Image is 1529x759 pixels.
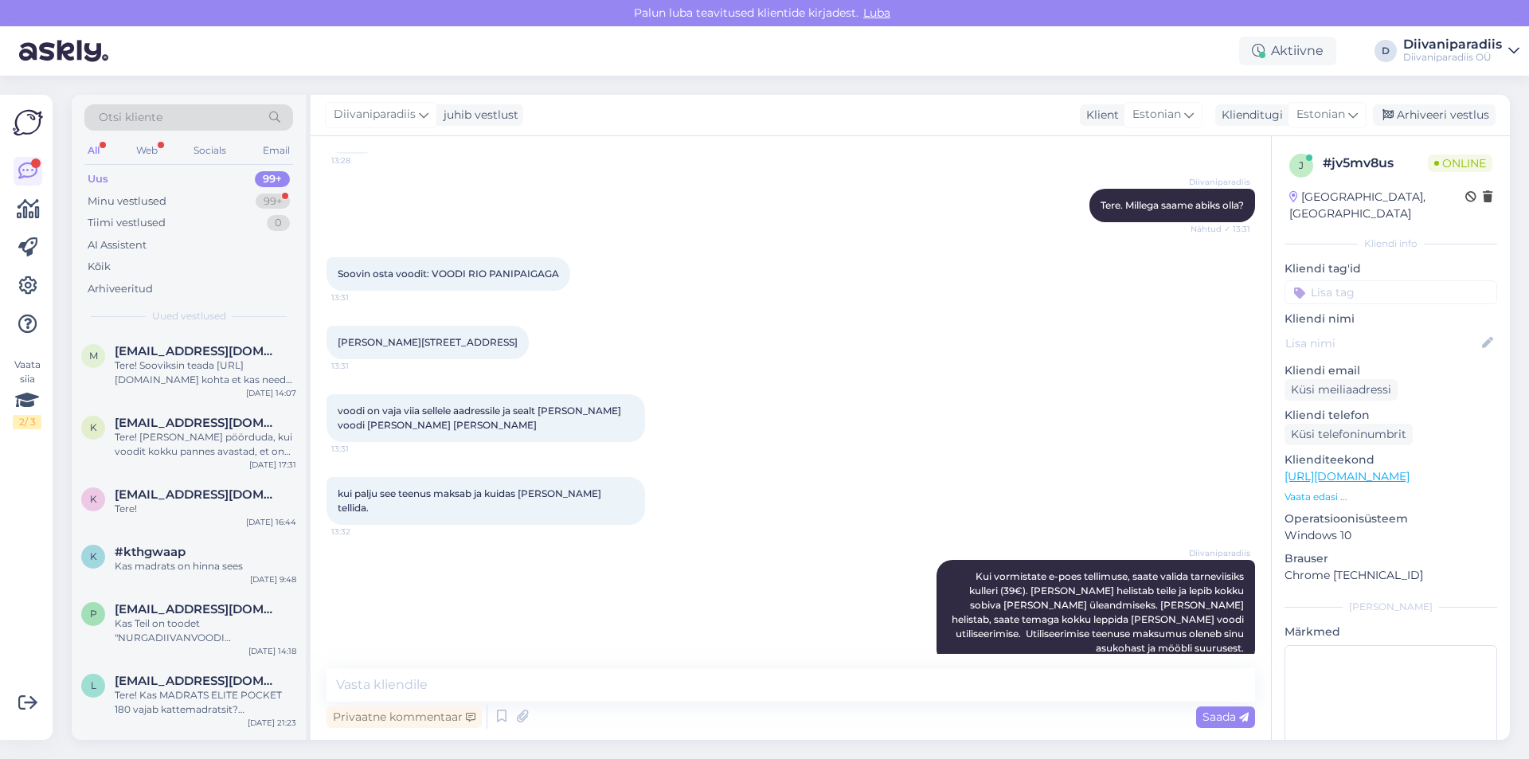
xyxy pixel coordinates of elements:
span: k [90,493,97,505]
div: Kas Teil on toodet "NURGADIIVANVOODI [PERSON_NAME]" [PERSON_NAME] teises toonis ka? [115,616,296,645]
div: All [84,140,103,161]
div: 99+ [255,171,290,187]
span: j [1299,159,1304,171]
span: marilintuisk@hotmail.com [115,344,280,358]
div: D [1375,40,1397,62]
div: Arhiveeritud [88,281,153,297]
p: Operatsioonisüsteem [1285,511,1497,527]
div: [DATE] 17:31 [249,459,296,471]
span: Estonian [1132,106,1181,123]
div: Minu vestlused [88,194,166,209]
div: Kliendi info [1285,237,1497,251]
span: Diivaniparadiis [334,106,416,123]
div: [DATE] 16:44 [246,516,296,528]
p: Kliendi email [1285,362,1497,379]
div: [PERSON_NAME] [1285,600,1497,614]
div: [DATE] 21:23 [248,717,296,729]
p: Klienditeekond [1285,452,1497,468]
span: 13:28 [331,155,391,166]
div: Uus [88,171,108,187]
div: [DATE] 9:48 [250,573,296,585]
span: kui palju see teenus maksab ja kuidas [PERSON_NAME] tellida. [338,487,604,514]
img: Askly Logo [13,108,43,138]
span: l [91,679,96,691]
span: kersti.kunberg@gmail.com [115,487,280,502]
span: #kthgwaap [115,545,186,559]
div: Diivaniparadiis OÜ [1403,51,1502,64]
span: Nähtud ✓ 13:31 [1191,223,1250,235]
span: Saada [1202,710,1249,724]
span: pihlapsontriin@gmail.com [115,602,280,616]
div: [DATE] 14:18 [248,645,296,657]
span: Online [1428,155,1492,172]
div: 0 [267,215,290,231]
span: Diivaniparadiis [1189,547,1250,559]
div: Socials [190,140,229,161]
span: 13:31 [331,443,391,455]
div: Arhiveeri vestlus [1373,104,1496,126]
input: Lisa nimi [1285,335,1479,352]
div: 2 / 3 [13,415,41,429]
div: Privaatne kommentaar [327,706,482,728]
span: 13:32 [331,526,391,538]
span: p [90,608,97,620]
span: Estonian [1296,106,1345,123]
p: Märkmed [1285,624,1497,640]
div: Email [260,140,293,161]
span: Kui vormistate e-poes tellimuse, saate valida tarneviisiks kulleri (39€). [PERSON_NAME] helistab ... [952,570,1246,654]
span: Otsi kliente [99,109,162,126]
div: Kõik [88,259,111,275]
span: Luba [858,6,895,20]
p: Vaata edasi ... [1285,490,1497,504]
div: [DATE] 14:07 [246,387,296,399]
span: k [90,550,97,562]
div: # jv5mv8us [1323,154,1428,173]
div: Küsi telefoninumbrit [1285,424,1413,445]
a: DiivaniparadiisDiivaniparadiis OÜ [1403,38,1519,64]
p: Chrome [TECHNICAL_ID] [1285,567,1497,584]
span: voodi on vaja viia sellele aadressile ja sealt [PERSON_NAME] voodi [PERSON_NAME] [PERSON_NAME] [338,405,624,431]
div: Diivaniparadiis [1403,38,1502,51]
div: Web [133,140,161,161]
span: [PERSON_NAME][STREET_ADDRESS] [338,336,518,348]
p: Windows 10 [1285,527,1497,544]
span: 13:31 [331,360,391,372]
div: Tere! Kas MADRATS ELITE POCKET 180 vajab kattemadratsit? [GEOGRAPHIC_DATA] [115,688,296,717]
div: 99+ [256,194,290,209]
span: Uued vestlused [152,309,226,323]
span: Diivaniparadiis [1189,176,1250,188]
div: Aktiivne [1239,37,1336,65]
p: Kliendi nimi [1285,311,1497,327]
div: Tere! Sooviksin teada [URL][DOMAIN_NAME] kohta et kas need uksega kapid on tagant kinni või lahti... [115,358,296,387]
p: Kliendi telefon [1285,407,1497,424]
div: Vaata siia [13,358,41,429]
a: [URL][DOMAIN_NAME] [1285,469,1410,483]
div: Kas madrats on hinna sees [115,559,296,573]
div: Klienditugi [1215,107,1283,123]
span: Tere. Millega saame abiks olla? [1101,199,1244,211]
span: kerstihr@gmail.com [115,416,280,430]
p: Brauser [1285,550,1497,567]
div: [GEOGRAPHIC_DATA], [GEOGRAPHIC_DATA] [1289,189,1465,222]
span: Soovin osta voodit: VOODI RIO PANIPAIGAGA [338,268,559,280]
span: m [89,350,98,362]
p: Kliendi tag'id [1285,260,1497,277]
div: Tiimi vestlused [88,215,166,231]
div: Tere! [PERSON_NAME] pöörduda, kui voodit kokku pannes avastad, et on valed detailid. [115,430,296,459]
span: liina.ivask@gmail.com [115,674,280,688]
span: k [90,421,97,433]
div: juhib vestlust [437,107,518,123]
div: Tere! [115,502,296,516]
span: 13:31 [331,291,391,303]
div: Klient [1080,107,1119,123]
div: Küsi meiliaadressi [1285,379,1398,401]
input: Lisa tag [1285,280,1497,304]
div: AI Assistent [88,237,147,253]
